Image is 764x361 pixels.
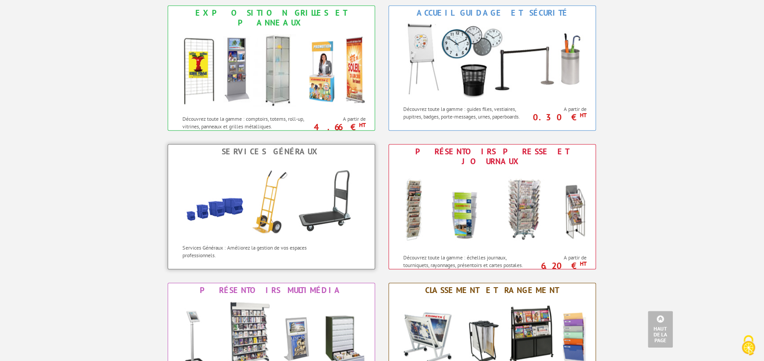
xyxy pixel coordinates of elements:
a: Présentoirs Presse et Journaux Présentoirs Presse et Journaux Découvrez toute la gamme : échelles... [388,144,596,269]
div: Services Généraux [170,147,372,157]
p: 4.66 € [308,124,366,130]
button: Cookies (fenêtre modale) [733,331,764,361]
sup: HT [579,260,586,268]
a: Services Généraux Services Généraux Services Généraux : Améliorez la gestion de vos espaces profe... [168,144,375,269]
p: Services Généraux : Améliorez la gestion de vos espaces professionnels. [182,244,310,259]
a: Exposition Grilles et Panneaux Exposition Grilles et Panneaux Découvrez toute la gamme : comptoir... [168,5,375,131]
p: Découvrez toute la gamme : guides files, vestiaires, pupitres, badges, porte-messages, urnes, pap... [403,105,531,120]
img: Exposition Grilles et Panneaux [173,30,370,110]
p: 6.20 € [529,263,587,268]
img: Cookies (fenêtre modale) [737,334,760,357]
img: Services Généraux [173,159,370,239]
div: Présentoirs Presse et Journaux [391,147,593,166]
div: Accueil Guidage et Sécurité [391,8,593,18]
div: Exposition Grilles et Panneaux [170,8,372,28]
a: Accueil Guidage et Sécurité Accueil Guidage et Sécurité Découvrez toute la gamme : guides files, ... [388,5,596,131]
a: Haut de la page [648,311,673,348]
img: Accueil Guidage et Sécurité [394,20,591,101]
span: A partir de [312,115,366,123]
div: Classement et Rangement [391,285,593,295]
sup: HT [579,111,586,119]
p: 0.30 € [529,115,587,120]
img: Présentoirs Presse et Journaux [394,169,591,249]
span: A partir de [533,106,587,113]
span: A partir de [533,254,587,261]
sup: HT [359,121,365,129]
div: Présentoirs Multimédia [170,285,372,295]
p: Découvrez toute la gamme : échelles journaux, tourniquets, rayonnages, présentoirs et cartes post... [403,254,531,269]
p: Découvrez toute la gamme : comptoirs, totems, roll-up, vitrines, panneaux et grilles métalliques. [182,115,310,130]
